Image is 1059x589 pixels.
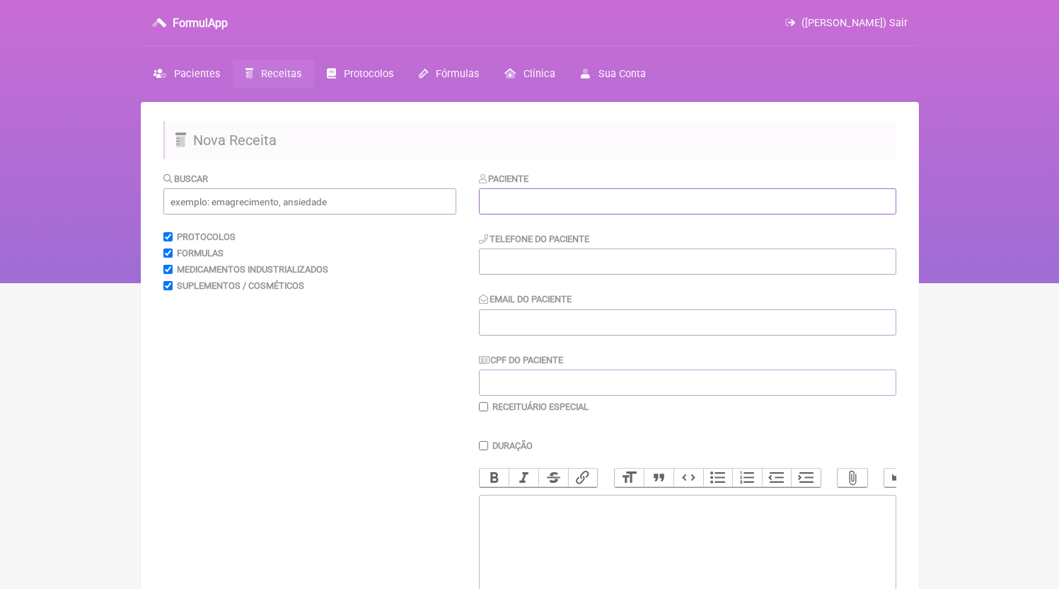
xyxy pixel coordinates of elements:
label: CPF do Paciente [479,355,564,365]
button: Attach Files [838,469,867,487]
button: Heading [615,469,644,487]
span: Protocolos [344,68,393,80]
span: Fórmulas [436,68,479,80]
span: Receitas [261,68,301,80]
button: Code [673,469,703,487]
label: Protocolos [177,231,236,242]
span: Sua Conta [598,68,646,80]
label: Paciente [479,173,529,184]
label: Email do Paciente [479,294,572,304]
a: Protocolos [314,60,406,88]
h2: Nova Receita [163,121,896,159]
a: Fórmulas [406,60,492,88]
label: Medicamentos Industrializados [177,264,328,275]
label: Telefone do Paciente [479,234,590,244]
a: Clínica [492,60,568,88]
button: Strikethrough [538,469,568,487]
a: Receitas [233,60,314,88]
button: Quote [644,469,673,487]
label: Receituário Especial [492,401,589,412]
input: exemplo: emagrecimento, ansiedade [163,188,456,215]
span: Clínica [523,68,555,80]
label: Suplementos / Cosméticos [177,280,304,291]
label: Formulas [177,248,224,258]
span: Pacientes [174,68,220,80]
label: Buscar [163,173,209,184]
span: ([PERSON_NAME]) Sair [802,17,908,29]
button: Link [568,469,598,487]
a: Sua Conta [568,60,658,88]
button: Increase Level [791,469,821,487]
a: ([PERSON_NAME]) Sair [785,17,907,29]
button: Italic [509,469,538,487]
a: Pacientes [141,60,233,88]
button: Decrease Level [762,469,792,487]
h3: FormulApp [173,16,228,30]
button: Numbers [732,469,762,487]
label: Duração [492,440,533,451]
button: Undo [884,469,914,487]
button: Bullets [703,469,733,487]
button: Bold [480,469,509,487]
